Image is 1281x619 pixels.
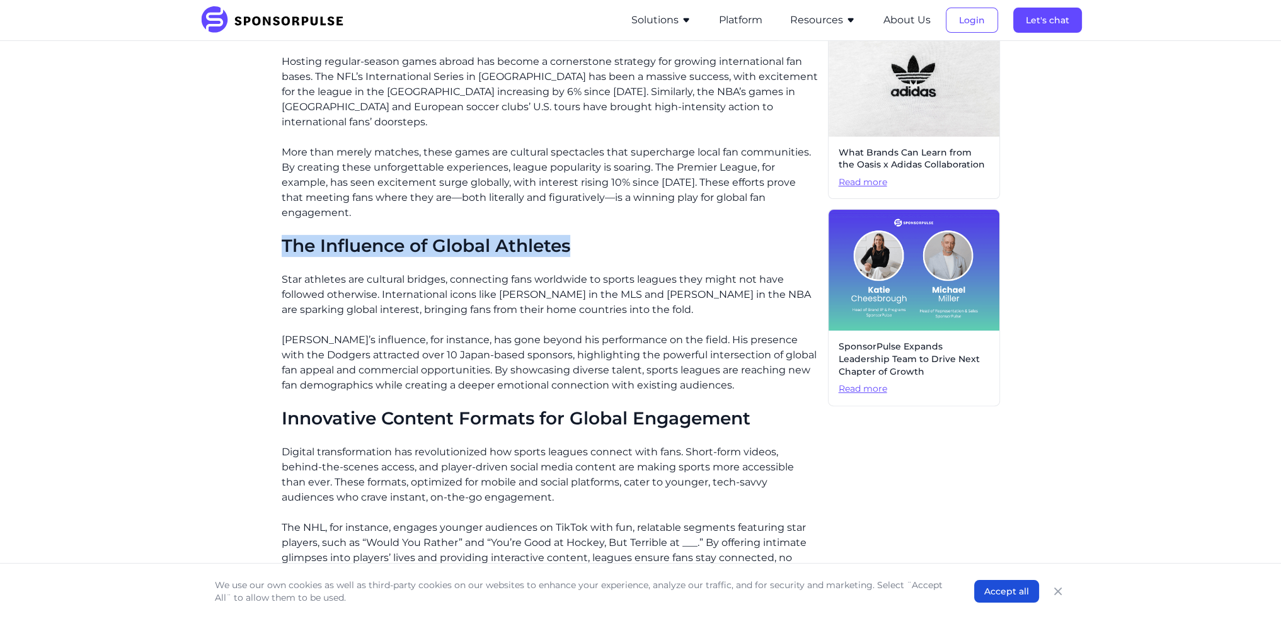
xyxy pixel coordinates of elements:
p: We use our own cookies as well as third-party cookies on our websites to enhance your experience,... [215,579,949,604]
button: Login [946,8,998,33]
button: Accept all [974,580,1039,603]
a: SponsorPulse Expands Leadership Team to Drive Next Chapter of GrowthRead more [828,209,1000,406]
p: [PERSON_NAME]’s influence, for instance, has gone beyond his performance on the field. His presen... [282,332,818,393]
img: SponsorPulse [200,6,353,34]
span: Read more [839,176,989,189]
img: Christian Wiediger, courtesy of Unsplash [829,16,999,137]
a: What Brands Can Learn from the Oasis x Adidas CollaborationRead more [828,15,1000,200]
button: Let's chat [1013,8,1082,33]
button: Close [1049,582,1067,600]
p: Hosting regular-season games abroad has become a cornerstone strategy for growing international f... [282,54,818,130]
button: Solutions [631,13,691,28]
p: More than merely matches, these games are cultural spectacles that supercharge local fan communit... [282,145,818,220]
h2: Innovative Content Formats for Global Engagement [282,408,818,429]
a: Platform [719,14,762,26]
p: The NHL, for instance, engages younger audiences on TikTok with fun, relatable segments featuring... [282,520,818,581]
button: About Us [883,13,931,28]
p: Digital transformation has revolutionized how sports leagues connect with fans. Short-form videos... [282,445,818,505]
button: Resources [790,13,856,28]
p: Star athletes are cultural bridges, connecting fans worldwide to sports leagues they might not ha... [282,272,818,317]
a: Login [946,14,998,26]
button: Platform [719,13,762,28]
a: Let's chat [1013,14,1082,26]
span: Read more [839,383,989,395]
img: Katie Cheesbrough and Michael Miller Join SponsorPulse to Accelerate Strategic Services [829,210,999,331]
iframe: Chat Widget [1218,559,1281,619]
span: What Brands Can Learn from the Oasis x Adidas Collaboration [839,147,989,171]
span: SponsorPulse Expands Leadership Team to Drive Next Chapter of Growth [839,341,989,378]
a: About Us [883,14,931,26]
h2: The Influence of Global Athletes [282,236,818,257]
